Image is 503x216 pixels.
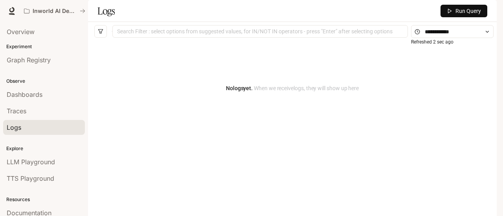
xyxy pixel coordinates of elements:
[20,3,89,19] button: All workspaces
[97,3,115,19] h1: Logs
[94,25,107,38] button: filter
[441,5,487,17] button: Run Query
[455,7,481,15] span: Run Query
[253,85,359,91] span: When we receive logs , they will show up here
[98,29,103,34] span: filter
[33,8,77,15] p: Inworld AI Demos
[226,84,359,93] article: No logs yet.
[411,38,453,46] article: Refreshed 2 sec ago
